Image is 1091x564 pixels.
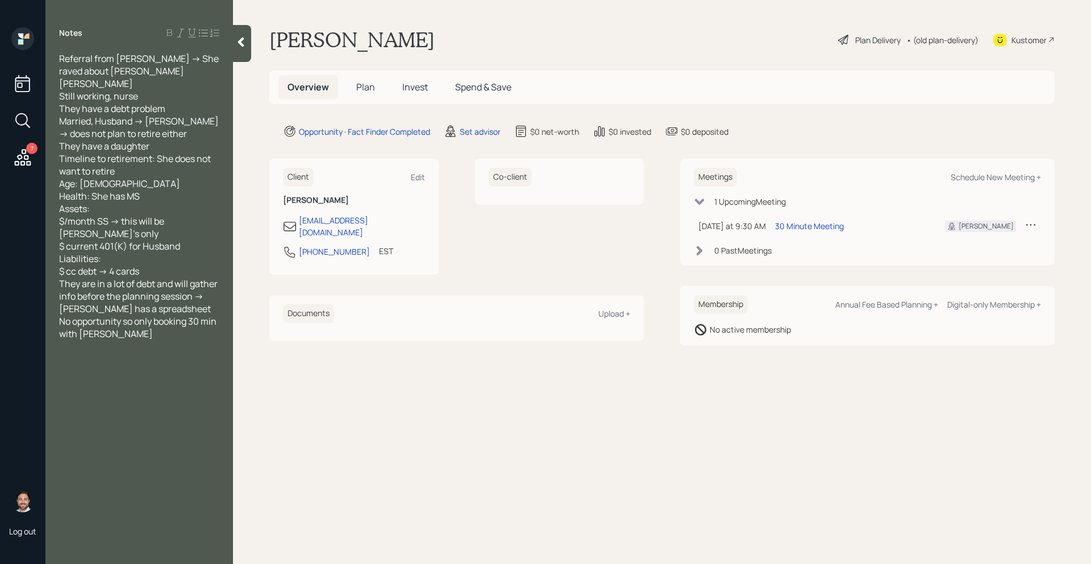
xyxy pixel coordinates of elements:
[59,27,82,39] label: Notes
[11,490,34,512] img: michael-russo-headshot.png
[283,196,425,205] h6: [PERSON_NAME]
[947,299,1041,310] div: Digital-only Membership +
[59,52,220,340] span: Referral from [PERSON_NAME] -> She raved about [PERSON_NAME] [PERSON_NAME] Still working, nurse T...
[379,245,393,257] div: EST
[681,126,728,138] div: $0 deposited
[26,143,38,154] div: 7
[299,214,425,238] div: [EMAIL_ADDRESS][DOMAIN_NAME]
[9,526,36,537] div: Log out
[299,246,370,258] div: [PHONE_NUMBER]
[356,81,375,93] span: Plan
[299,126,430,138] div: Opportunity · Fact Finder Completed
[714,196,786,208] div: 1 Upcoming Meeting
[411,172,425,183] div: Edit
[283,168,314,186] h6: Client
[598,308,630,319] div: Upload +
[288,81,329,93] span: Overview
[1011,34,1047,46] div: Kustomer
[530,126,579,138] div: $0 net-worth
[489,168,532,186] h6: Co-client
[710,324,791,335] div: No active membership
[269,27,435,52] h1: [PERSON_NAME]
[835,299,938,310] div: Annual Fee Based Planning +
[694,295,748,314] h6: Membership
[283,304,334,323] h6: Documents
[460,126,501,138] div: Set advisor
[775,220,844,232] div: 30 Minute Meeting
[959,221,1014,231] div: [PERSON_NAME]
[698,220,766,232] div: [DATE] at 9:30 AM
[455,81,511,93] span: Spend & Save
[694,168,737,186] h6: Meetings
[951,172,1041,183] div: Schedule New Meeting +
[402,81,428,93] span: Invest
[714,244,772,256] div: 0 Past Meeting s
[906,34,978,46] div: • (old plan-delivery)
[609,126,651,138] div: $0 invested
[855,34,901,46] div: Plan Delivery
